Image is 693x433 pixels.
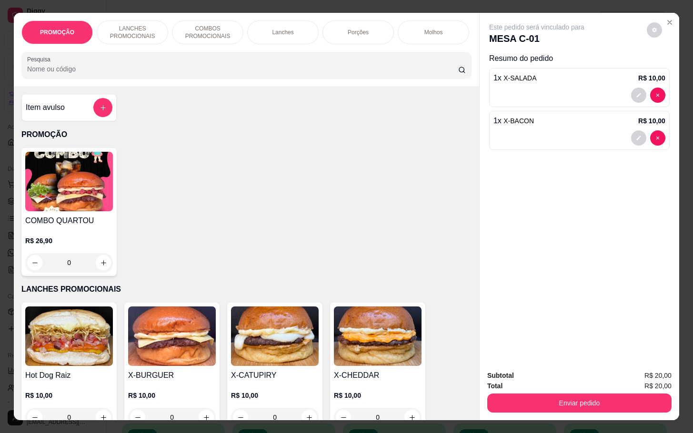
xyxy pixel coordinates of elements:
[231,306,319,366] img: product-image
[199,410,214,425] button: increase-product-quantity
[503,74,536,82] span: X-SALADA
[348,29,369,36] p: Porções
[105,25,160,40] p: LANCHES PROMOCIONAIS
[503,117,534,125] span: X-BACON
[231,391,319,400] p: R$ 10,00
[644,381,672,391] span: R$ 20,00
[493,115,534,127] p: 1 x
[25,391,113,400] p: R$ 10,00
[424,29,443,36] p: Molhos
[93,98,112,117] button: add-separate-item
[231,370,319,381] h4: X-CATUPIRY
[334,370,422,381] h4: X-CHEDDAR
[180,25,235,40] p: COMBOS PROMOCIONAIS
[128,391,216,400] p: R$ 10,00
[25,152,113,211] img: product-image
[128,306,216,366] img: product-image
[21,129,472,140] p: PROMOÇÃO
[662,15,677,30] button: Close
[26,102,65,113] h4: Item avulso
[27,410,42,425] button: decrease-product-quantity
[631,130,646,146] button: decrease-product-quantity
[96,410,111,425] button: increase-product-quantity
[487,382,502,390] strong: Total
[130,410,145,425] button: decrease-product-quantity
[489,32,584,45] p: MESA C-01
[334,391,422,400] p: R$ 10,00
[25,236,113,246] p: R$ 26,90
[489,53,670,64] p: Resumo do pedido
[40,29,74,36] p: PROMOÇÃO
[650,88,665,103] button: decrease-product-quantity
[631,88,646,103] button: decrease-product-quantity
[27,55,54,63] label: Pesquisa
[27,64,458,74] input: Pesquisa
[647,22,662,38] button: decrease-product-quantity
[336,410,351,425] button: decrease-product-quantity
[489,22,584,32] p: Este pedido será vinculado para
[334,306,422,366] img: product-image
[638,116,665,126] p: R$ 10,00
[21,284,472,295] p: LANCHES PROMOCIONAIS
[493,72,537,84] p: 1 x
[128,370,216,381] h4: X-BURGUER
[301,410,317,425] button: increase-product-quantity
[650,130,665,146] button: decrease-product-quantity
[25,370,113,381] h4: Hot Dog Raiz
[644,370,672,381] span: R$ 20,00
[272,29,293,36] p: Lanches
[487,372,514,379] strong: Subtotal
[25,215,113,226] h4: COMBO QUARTOU
[487,394,672,413] button: Enviar pedido
[638,73,665,83] p: R$ 10,00
[233,410,248,425] button: decrease-product-quantity
[25,306,113,366] img: product-image
[404,410,420,425] button: increase-product-quantity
